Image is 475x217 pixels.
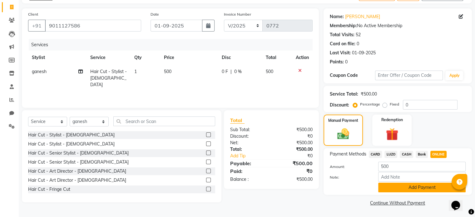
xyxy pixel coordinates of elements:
div: 52 [356,32,361,38]
th: Qty [131,51,160,65]
input: Search by Name/Mobile/Email/Code [45,20,141,32]
span: CARD [369,151,382,158]
div: 0 [345,59,348,65]
div: Total: [225,146,271,153]
div: Membership: [330,22,357,29]
label: Invoice Number [224,12,251,17]
div: Service Total: [330,91,358,97]
a: Continue Without Payment [325,200,471,206]
div: ₹500.00 [271,126,317,133]
div: No Active Membership [330,22,466,29]
img: _gift.svg [382,126,402,142]
iframe: chat widget [449,192,469,211]
th: Action [292,51,313,65]
div: 0 [357,41,359,47]
div: Payable: [225,160,271,167]
span: Bank [416,151,428,158]
th: Total [262,51,292,65]
input: Enter Offer / Coupon Code [375,71,443,80]
span: 0 F [222,68,228,75]
th: Disc [218,51,262,65]
div: ₹0 [271,133,317,140]
span: ganesh [32,69,47,74]
button: Apply [445,71,463,80]
div: Total Visits: [330,32,354,38]
span: ONLINE [430,151,447,158]
div: Name: [330,13,344,20]
div: Paid: [225,167,271,175]
span: 500 [164,69,171,74]
div: ₹500.00 [271,140,317,146]
input: Amount [378,162,466,171]
div: Net: [225,140,271,146]
div: Points: [330,59,344,65]
div: Hair Cut - Stylist - [DEMOGRAPHIC_DATA] [28,132,115,138]
a: Add Tip [225,153,279,159]
span: LUZO [384,151,397,158]
div: ₹0 [279,153,317,159]
label: Date [151,12,159,17]
span: | [230,68,232,75]
span: 500 [266,69,273,74]
div: Services [29,39,317,51]
div: Card on file: [330,41,355,47]
span: 0 % [234,68,242,75]
label: Redemption [381,117,403,123]
th: Price [160,51,218,65]
span: 1 [134,69,137,74]
th: Stylist [28,51,87,65]
div: Hair Cut - Fringe Cut [28,186,70,193]
span: Hair Cut - Stylist - [DEMOGRAPHIC_DATA] [90,69,127,87]
button: Add Payment [378,183,466,192]
div: Discount: [225,133,271,140]
label: Amount: [325,164,374,170]
label: Percentage [360,101,380,107]
label: Client [28,12,38,17]
div: ₹500.00 [361,91,377,97]
div: 01-09-2025 [352,50,376,56]
button: +91 [28,20,46,32]
img: _cash.svg [334,127,353,141]
span: Payment Methods [330,151,366,157]
div: Coupon Code [330,72,375,79]
input: Search or Scan [113,116,215,126]
div: Hair Cut - Senior Stylist - [DEMOGRAPHIC_DATA] [28,159,129,165]
div: Last Visit: [330,50,351,56]
label: Manual Payment [328,118,358,123]
div: Hair Cut - Art Director - [DEMOGRAPHIC_DATA] [28,177,126,184]
div: ₹500.00 [271,160,317,167]
label: Note: [325,175,374,180]
div: Hair Cut - Senior Stylist - [DEMOGRAPHIC_DATA] [28,150,129,156]
div: ₹500.00 [271,176,317,183]
input: Add Note [378,172,466,182]
div: ₹500.00 [271,146,317,153]
div: Discount: [330,102,349,108]
div: Sub Total: [225,126,271,133]
div: ₹0 [271,167,317,175]
div: Hair Cut - Art Director - [DEMOGRAPHIC_DATA] [28,168,126,175]
span: Total [230,117,245,124]
span: CASH [400,151,413,158]
div: Balance : [225,176,271,183]
th: Service [87,51,131,65]
a: [PERSON_NAME] [345,13,380,20]
label: Fixed [390,101,399,107]
div: Hair Cut - Stylist - [DEMOGRAPHIC_DATA] [28,141,115,147]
